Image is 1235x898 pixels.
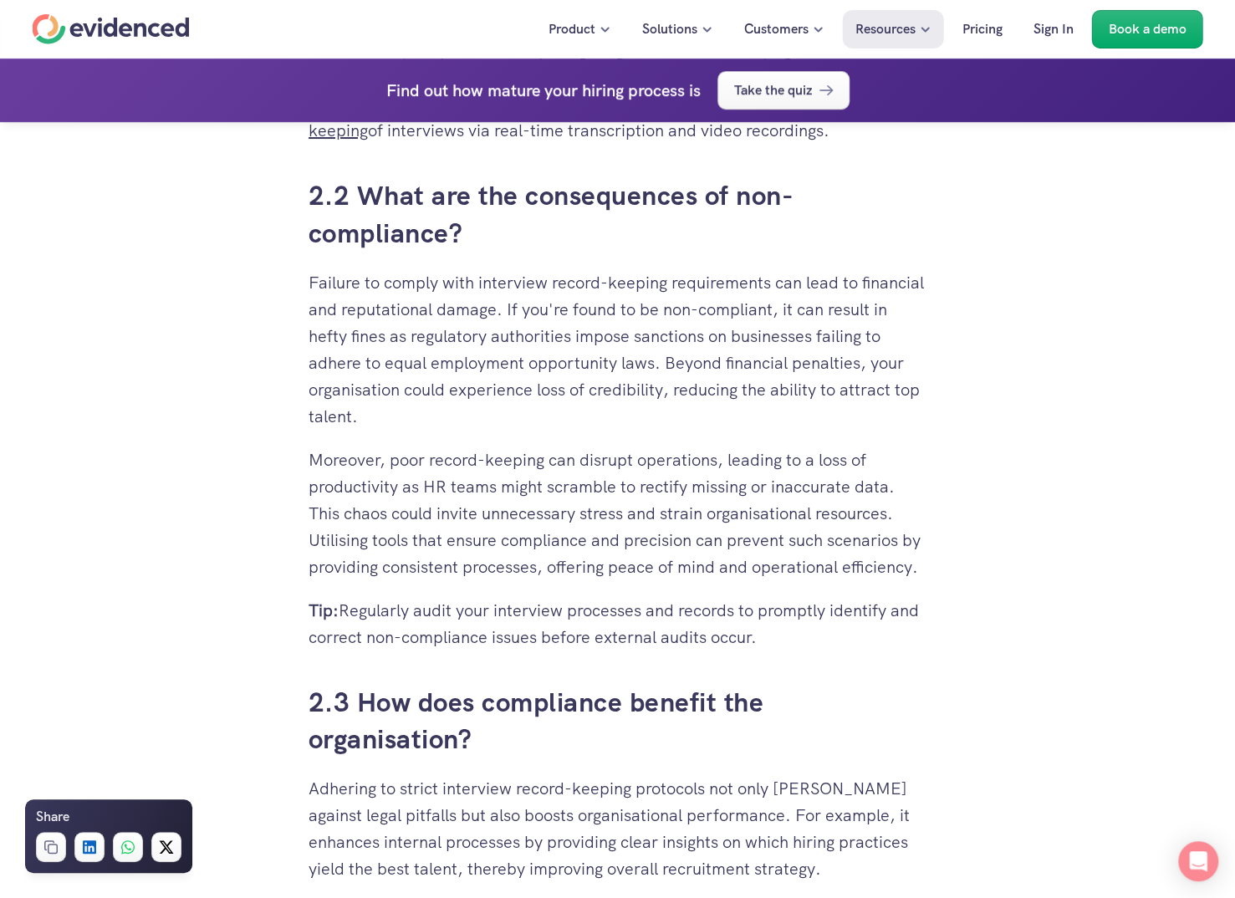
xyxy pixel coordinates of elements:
p: Customers [744,18,809,40]
a: 2.3 How does compliance benefit the organisation? [309,685,771,758]
p: Sign In [1033,18,1074,40]
p: Solutions [642,18,697,40]
a: 2.2 What are the consequences of non-compliance? [309,178,794,251]
strong: Tip: [309,600,339,621]
p: Moreover, poor record-keeping can disrupt operations, leading to a loss of productivity as HR tea... [309,446,927,580]
p: Book a demo [1109,18,1187,40]
a: Book a demo [1092,10,1203,48]
a: Pricing [950,10,1015,48]
h6: Share [36,806,69,828]
h4: Find out how mature your hiring process is [386,77,701,104]
p: Adhering to strict interview record-keeping protocols not only [PERSON_NAME] against legal pitfal... [309,775,927,882]
p: Product [549,18,595,40]
a: Home [33,14,190,44]
p: Failure to comply with interview record-keeping requirements can lead to financial and reputation... [309,269,927,430]
p: Take the quiz [734,79,812,101]
a: Take the quiz [717,71,850,110]
a: Sign In [1021,10,1086,48]
p: Pricing [962,18,1003,40]
p: Resources [855,18,916,40]
div: Open Intercom Messenger [1178,841,1218,881]
p: Regularly audit your interview processes and records to promptly identify and correct non-complia... [309,597,927,651]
